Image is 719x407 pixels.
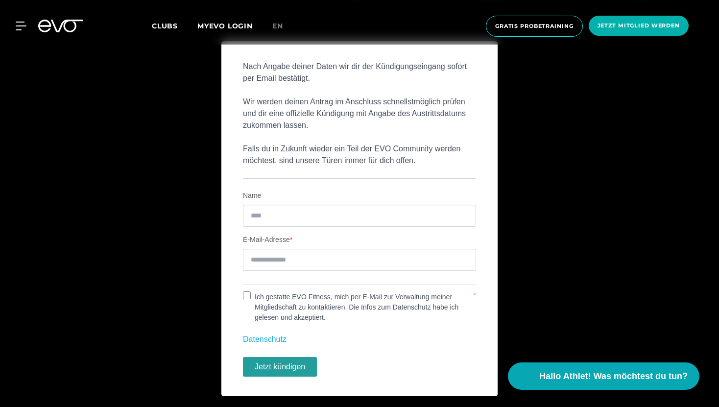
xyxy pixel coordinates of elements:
button: Hallo Athlet! Was möchtest du tun? [508,362,699,390]
label: E-Mail-Adresse [243,235,476,245]
input: E-Mail-Adresse [243,249,476,271]
a: Gratis Probetraining [483,16,586,37]
label: Name [243,191,476,201]
span: en [272,22,283,30]
a: MYEVO LOGIN [197,22,253,30]
p: Nach Angabe deiner Daten wir dir der Kündigungseingang sofort per Email bestätigt. Wir werden dei... [243,61,476,167]
a: Jetzt Mitglied werden [586,16,692,37]
label: Ich gestatte EVO Fitness, mich per E-Mail zur Verwaltung meiner Mitgliedschaft zu kontaktieren. D... [251,292,473,323]
span: Gratis Probetraining [495,22,574,30]
span: Clubs [152,22,178,30]
a: en [272,21,295,32]
button: Jetzt kündigen [243,357,317,377]
span: Jetzt Mitglied werden [598,22,680,30]
span: Hallo Athlet! Was möchtest du tun? [539,370,688,383]
input: Name [243,205,476,227]
a: Clubs [152,21,197,30]
a: Datenschutz [243,335,287,343]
